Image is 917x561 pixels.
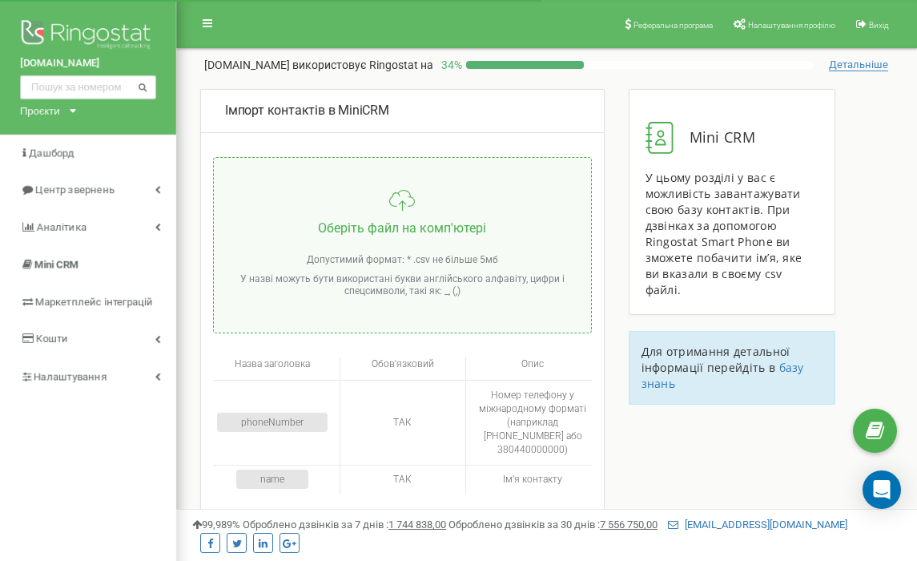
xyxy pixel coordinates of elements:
[388,519,446,531] u: 1 744 838,00
[204,57,433,73] p: [DOMAIN_NAME]
[20,75,156,99] input: Пошук за номером
[668,519,847,531] a: [EMAIL_ADDRESS][DOMAIN_NAME]
[34,370,107,382] span: Налаштування
[20,56,156,71] a: [DOMAIN_NAME]
[37,221,86,233] span: Аналiтика
[393,417,412,428] span: ТАК
[35,296,153,308] span: Маркетплейс інтеграцій
[225,103,389,118] span: Імпорт контактів в MiniCRM
[20,16,156,56] img: Ringostat logo
[372,358,434,369] span: Обов'язковий
[600,519,658,531] u: 7 556 750,00
[235,358,310,369] span: Назва заголовка
[20,103,60,119] div: Проєкти
[433,57,466,73] p: 34 %
[393,474,412,485] span: ТАК
[829,59,888,71] span: Детальніше
[29,147,74,159] span: Дашборд
[646,170,802,297] span: У цьому розділі у вас є можливість завантажувати свою базу контактів. При дзвінках за допомогою R...
[479,389,586,456] span: Номер телефону у міжнародному форматі (наприклад [PHONE_NUMBER] або 380440000000)
[503,474,562,485] span: Імʼя контакту
[641,360,804,391] a: базу знань
[36,333,68,345] span: Кошти
[869,21,889,30] span: Вихід
[641,344,790,375] span: Для отримання детальної інформації перейдіть в
[863,470,901,509] div: Open Intercom Messenger
[748,21,835,30] span: Налаштування профілю
[217,413,328,432] div: phoneNumber
[292,59,433,71] span: використовує Ringostat на
[633,21,713,30] span: Реферальна програма
[448,519,658,531] span: Оброблено дзвінків за 30 днів :
[521,358,544,369] span: Опис
[243,519,446,531] span: Оброблено дзвінків за 7 днів :
[646,122,818,154] div: Mini CRM
[192,519,240,531] span: 99,989%
[236,470,308,489] div: name
[34,258,78,270] span: Mini CRM
[35,184,115,196] span: Центр звернень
